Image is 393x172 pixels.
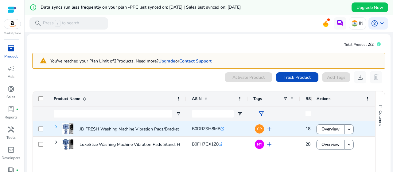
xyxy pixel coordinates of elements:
span: filter_alt [258,110,265,118]
mat-icon: keyboard_arrow_down [346,126,352,132]
p: Product [4,54,18,59]
p: JD FRESH Washing Machine Vibration Pads/Bracket Base for Washing... [80,123,217,135]
button: Open Filter Menu [237,111,242,116]
span: fiber_manual_record [16,108,18,110]
span: code_blocks [7,146,15,154]
span: Upgrade Now [356,4,383,11]
p: Sales [6,94,15,100]
h5: Data syncs run less frequently on your plan - [41,5,241,10]
span: inventory_2 [7,45,15,52]
mat-icon: keyboard_arrow_down [346,142,352,147]
p: Reports [5,114,18,120]
p: You've reached your Plan Limit of Products. Need more? [50,58,212,64]
span: account_circle [371,20,378,27]
span: 185 [305,126,313,132]
img: amazon.svg [4,19,21,29]
button: Open Filter Menu [176,111,181,116]
p: Marketplace [4,31,21,36]
span: B0FH7GX1Z8 [192,141,219,147]
span: handyman [7,126,15,133]
span: Track Product [284,74,311,81]
mat-icon: warning [35,56,50,66]
span: lab_profile [7,106,15,113]
span: / [55,20,60,27]
p: Developers [2,155,20,161]
button: Track Product [276,72,318,82]
span: PPC last synced on: [DATE] | Sales last synced on: [DATE] [130,4,241,10]
span: add [266,141,273,148]
span: Overview [321,123,340,135]
span: add [266,125,273,133]
span: keyboard_arrow_down [378,20,386,27]
span: BSR [305,96,313,102]
a: Upgrade [158,58,175,64]
span: fiber_manual_record [16,169,18,171]
button: Overview [316,140,345,150]
img: 41ZIAvT+LGL._SS100_.jpg [62,139,73,150]
span: 2/2 [368,42,374,47]
input: ASIN Filter Input [192,110,234,118]
p: Press to search [43,20,79,27]
img: 41nYJw-+k1L._SS100_.jpg [62,123,73,134]
p: Tools [6,135,16,140]
span: search [34,20,42,27]
mat-icon: error_outline [29,4,37,11]
span: donut_small [7,85,15,93]
button: Upgrade Now [352,2,388,12]
span: campaign [7,65,15,72]
span: Product Name [54,96,80,102]
span: Overview [321,138,340,151]
b: 2 [114,58,116,64]
span: download [356,74,364,81]
span: ASIN [192,96,202,102]
span: B0DRZSH8MB [192,126,220,132]
a: Contact Support [179,58,212,64]
img: in.svg [352,20,358,26]
span: Actions [317,96,330,102]
p: IN [359,18,363,29]
span: CP [257,127,262,131]
span: Tags [253,96,262,102]
p: LuxeSlice Washing Machine Vibration Pads Stand, Height Adjustment... [80,138,216,151]
span: MY [257,142,262,146]
button: download [354,71,366,83]
p: Ads [8,74,14,79]
span: or [158,58,179,64]
span: Total Product: [344,42,368,47]
span: 2866 [305,141,315,147]
span: Columns [378,110,383,126]
button: Overview [316,124,345,134]
input: Product Name Filter Input [54,110,172,118]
